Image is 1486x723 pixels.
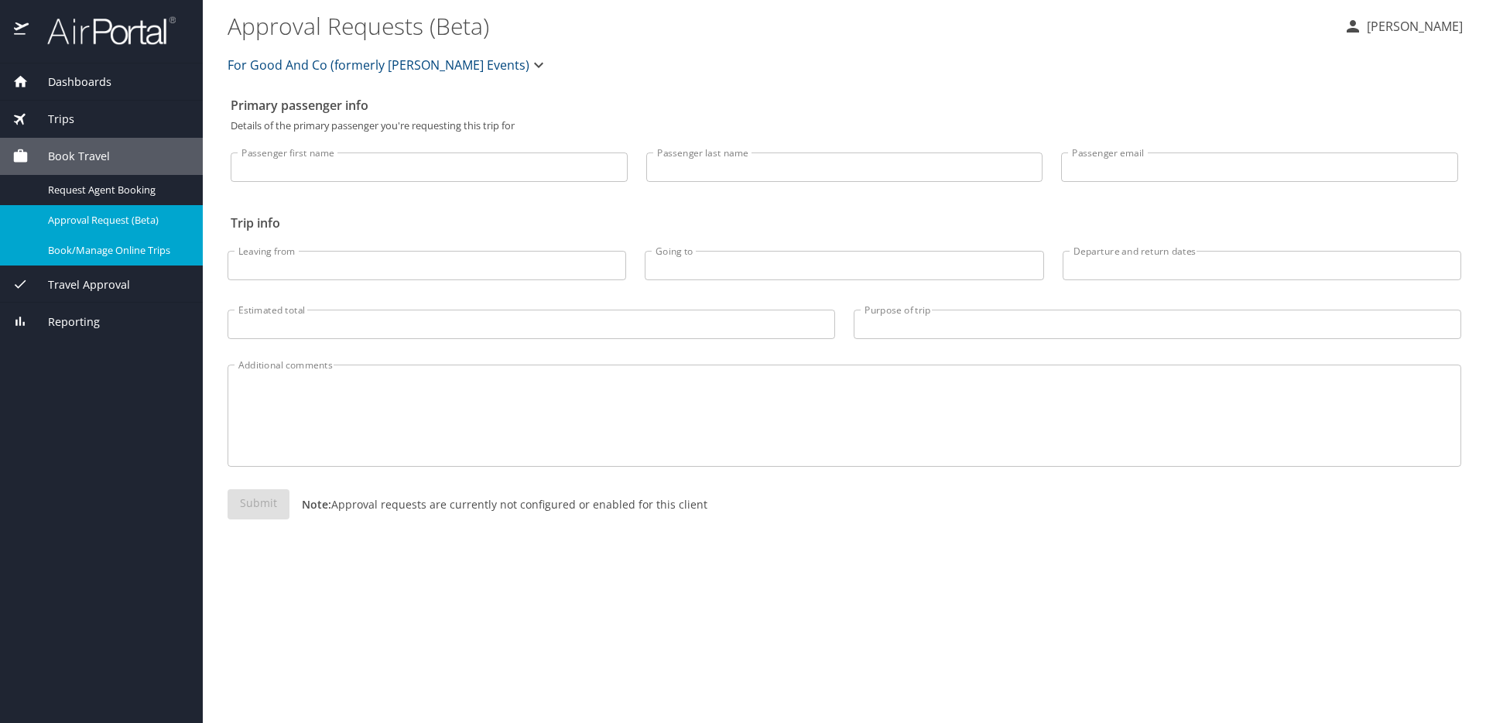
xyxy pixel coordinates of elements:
img: icon-airportal.png [14,15,30,46]
button: For Good And Co (formerly [PERSON_NAME] Events) [221,50,554,81]
span: Travel Approval [29,276,130,293]
span: For Good And Co (formerly [PERSON_NAME] Events) [228,54,529,76]
button: [PERSON_NAME] [1337,12,1469,40]
p: [PERSON_NAME] [1362,17,1463,36]
span: Book Travel [29,148,110,165]
img: airportal-logo.png [30,15,176,46]
span: Approval Request (Beta) [48,213,184,228]
span: Request Agent Booking [48,183,184,197]
p: Approval requests are currently not configured or enabled for this client [289,496,707,512]
strong: Note: [302,497,331,512]
span: Dashboards [29,74,111,91]
span: Reporting [29,314,100,331]
span: Book/Manage Online Trips [48,243,184,258]
p: Details of the primary passenger you're requesting this trip for [231,121,1458,131]
span: Trips [29,111,74,128]
h2: Primary passenger info [231,93,1458,118]
h1: Approval Requests (Beta) [228,2,1331,50]
h2: Trip info [231,211,1458,235]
